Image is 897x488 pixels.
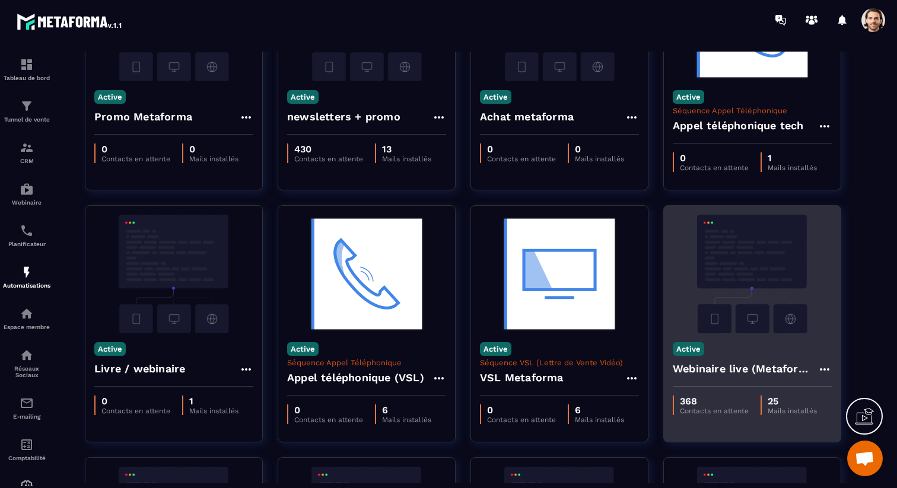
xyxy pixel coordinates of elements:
[382,143,431,155] p: 13
[294,143,363,155] p: 430
[20,224,34,238] img: scheduler
[575,155,624,163] p: Mails installés
[382,155,431,163] p: Mails installés
[94,90,126,104] p: Active
[294,404,363,416] p: 0
[575,404,624,416] p: 6
[3,241,50,247] p: Planificateur
[94,361,185,377] h4: Livre / webinaire
[189,407,238,415] p: Mails installés
[768,407,817,415] p: Mails installés
[487,416,556,424] p: Contacts en attente
[3,455,50,461] p: Comptabilité
[287,215,446,333] img: automation-background
[17,11,123,32] img: logo
[480,109,574,125] h4: Achat metaforma
[3,324,50,330] p: Espace membre
[3,116,50,123] p: Tunnel de vente
[487,404,556,416] p: 0
[3,339,50,387] a: social-networksocial-networkRéseaux Sociaux
[768,395,817,407] p: 25
[287,109,400,125] h4: newsletters + promo
[294,416,363,424] p: Contacts en attente
[673,117,804,134] h4: Appel téléphonique tech
[3,173,50,215] a: automationsautomationsWebinaire
[3,49,50,90] a: formationformationTableau de bord
[20,438,34,452] img: accountant
[20,182,34,196] img: automations
[3,429,50,470] a: accountantaccountantComptabilité
[189,395,238,407] p: 1
[3,158,50,164] p: CRM
[94,215,253,333] img: automation-background
[487,155,556,163] p: Contacts en attente
[480,358,639,367] p: Séquence VSL (Lettre de Vente Vidéo)
[20,307,34,321] img: automations
[287,358,446,367] p: Séquence Appel Téléphonique
[847,441,883,476] a: Ouvrir le chat
[287,342,319,356] p: Active
[673,342,704,356] p: Active
[3,282,50,289] p: Automatisations
[680,395,749,407] p: 368
[575,143,624,155] p: 0
[673,90,704,104] p: Active
[20,348,34,362] img: social-network
[3,90,50,132] a: formationformationTunnel de vente
[673,361,818,377] h4: Webinaire live (Metaforma)
[680,407,749,415] p: Contacts en attente
[3,199,50,206] p: Webinaire
[3,256,50,298] a: automationsautomationsAutomatisations
[101,407,170,415] p: Contacts en attente
[94,109,192,125] h4: Promo Metaforma
[101,395,170,407] p: 0
[101,143,170,155] p: 0
[673,106,832,115] p: Séquence Appel Téléphonique
[189,155,238,163] p: Mails installés
[189,143,238,155] p: 0
[673,215,832,333] img: automation-background
[382,416,431,424] p: Mails installés
[20,58,34,72] img: formation
[680,164,749,172] p: Contacts en attente
[294,155,363,163] p: Contacts en attente
[480,369,564,386] h4: VSL Metaforma
[3,298,50,339] a: automationsautomationsEspace membre
[3,132,50,173] a: formationformationCRM
[3,387,50,429] a: emailemailE-mailing
[480,90,511,104] p: Active
[768,152,817,164] p: 1
[20,396,34,410] img: email
[287,90,319,104] p: Active
[20,99,34,113] img: formation
[287,369,424,386] h4: Appel téléphonique (VSL)
[3,413,50,420] p: E-mailing
[680,152,749,164] p: 0
[20,141,34,155] img: formation
[480,342,511,356] p: Active
[382,404,431,416] p: 6
[768,164,817,172] p: Mails installés
[3,75,50,81] p: Tableau de bord
[480,215,639,333] img: automation-background
[575,416,624,424] p: Mails installés
[101,155,170,163] p: Contacts en attente
[3,365,50,378] p: Réseaux Sociaux
[94,342,126,356] p: Active
[3,215,50,256] a: schedulerschedulerPlanificateur
[487,143,556,155] p: 0
[20,265,34,279] img: automations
